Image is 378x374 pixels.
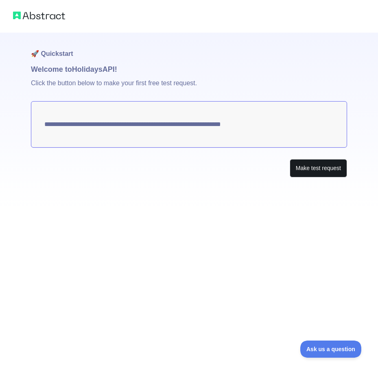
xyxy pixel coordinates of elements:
[13,10,65,21] img: Abstract logo
[31,75,347,101] p: Click the button below to make your first free test request.
[31,64,347,75] h1: Welcome to Holidays API!
[31,33,347,64] h1: 🚀 Quickstart
[290,159,347,177] button: Make test request
[300,341,362,358] iframe: Toggle Customer Support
